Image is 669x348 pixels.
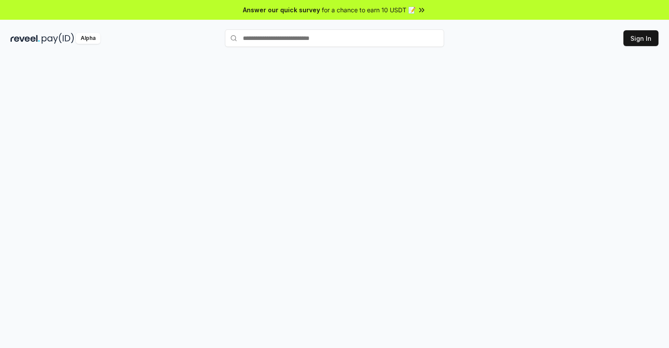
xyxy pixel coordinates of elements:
[243,5,320,14] span: Answer our quick survey
[42,33,74,44] img: pay_id
[76,33,100,44] div: Alpha
[322,5,416,14] span: for a chance to earn 10 USDT 📝
[623,30,658,46] button: Sign In
[11,33,40,44] img: reveel_dark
